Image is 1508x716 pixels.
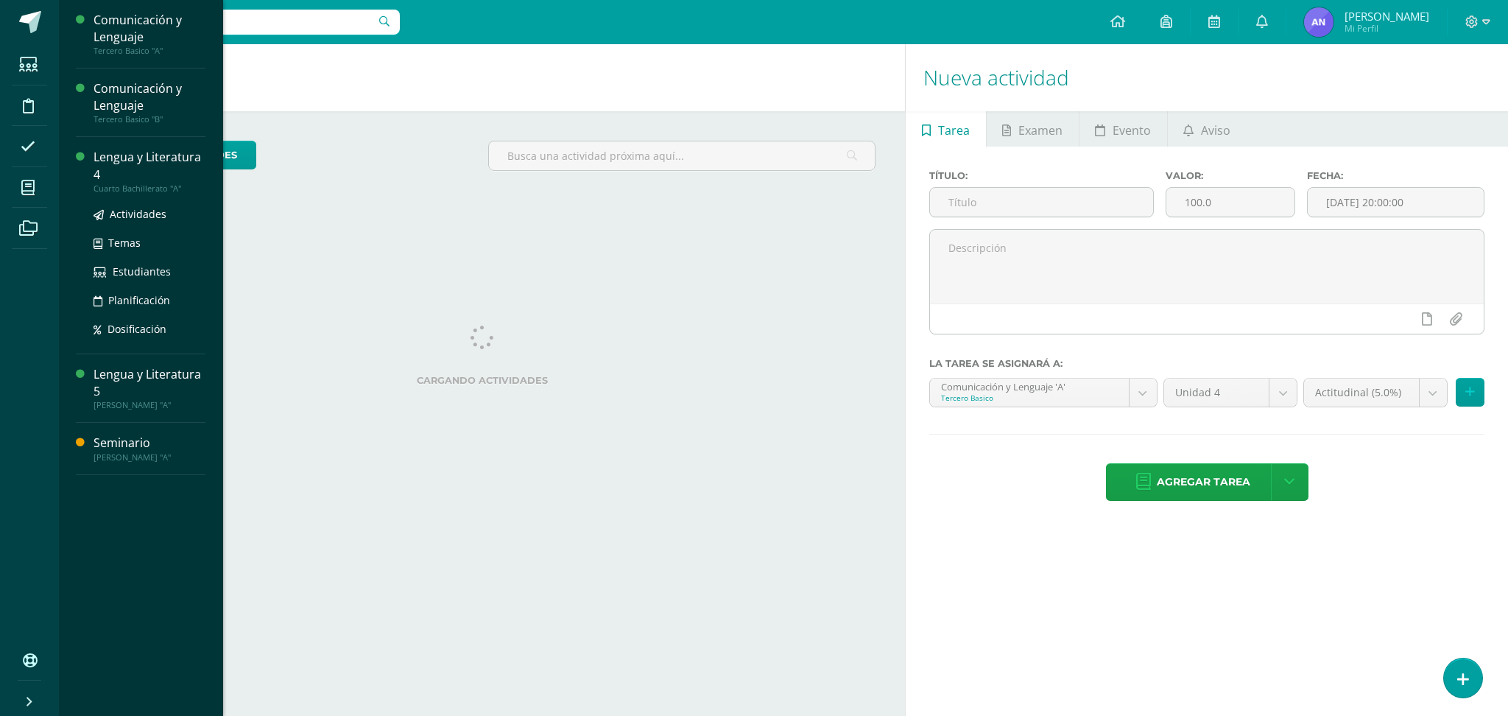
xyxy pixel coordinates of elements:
a: Temas [94,234,205,251]
div: Tercero Basico "B" [94,114,205,124]
a: Unidad 4 [1164,379,1297,407]
input: Título [930,188,1153,217]
span: Agregar tarea [1157,464,1250,500]
div: Tercero Basico "A" [94,46,205,56]
a: Seminario[PERSON_NAME] "A" [94,435,205,462]
span: [PERSON_NAME] [1345,9,1429,24]
label: Cargando actividades [88,375,875,386]
span: Mi Perfil [1345,22,1429,35]
div: [PERSON_NAME] "A" [94,452,205,463]
span: Actividades [110,207,166,221]
input: Fecha de entrega [1308,188,1484,217]
span: Temas [108,236,141,250]
a: Planificación [94,292,205,309]
input: Busca un usuario... [68,10,400,35]
a: Comunicación y LenguajeTercero Basico "B" [94,80,205,124]
div: Comunicación y Lenguaje 'A' [941,379,1117,393]
label: Fecha: [1307,170,1484,181]
h1: Actividades [77,44,887,111]
div: Comunicación y Lenguaje [94,12,205,46]
div: Tercero Basico [941,393,1117,403]
div: Lengua y Literatura 4 [94,149,205,183]
span: Examen [1018,113,1063,148]
a: Actividades [94,206,205,222]
input: Busca una actividad próxima aquí... [489,141,875,170]
a: Examen [987,111,1079,147]
div: Comunicación y Lenguaje [94,80,205,114]
span: Evento [1113,113,1151,148]
a: Dosificación [94,320,205,337]
span: Planificación [108,293,170,307]
div: Lengua y Literatura 5 [94,366,205,400]
h1: Nueva actividad [923,44,1490,111]
span: Aviso [1201,113,1230,148]
span: Actitudinal (5.0%) [1315,379,1408,407]
a: Lengua y Literatura 5[PERSON_NAME] "A" [94,366,205,410]
span: Estudiantes [113,264,171,278]
input: Puntos máximos [1166,188,1294,217]
a: Evento [1079,111,1167,147]
span: Dosificación [108,322,166,336]
div: [PERSON_NAME] "A" [94,400,205,410]
div: Cuarto Bachillerato "A" [94,183,205,194]
a: Comunicación y Lenguaje 'A'Tercero Basico [930,379,1156,407]
label: Título: [929,170,1154,181]
label: La tarea se asignará a: [929,358,1484,369]
a: Lengua y Literatura 4Cuarto Bachillerato "A" [94,149,205,193]
a: Aviso [1168,111,1247,147]
span: Unidad 4 [1175,379,1258,407]
a: Actitudinal (5.0%) [1304,379,1447,407]
div: Seminario [94,435,205,452]
a: Tarea [906,111,985,147]
span: Tarea [938,113,970,148]
img: dfc161cbb64dec876014c94b69ab9e1d.png [1304,7,1333,37]
a: Estudiantes [94,263,205,280]
label: Valor: [1166,170,1295,181]
a: Comunicación y LenguajeTercero Basico "A" [94,12,205,56]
